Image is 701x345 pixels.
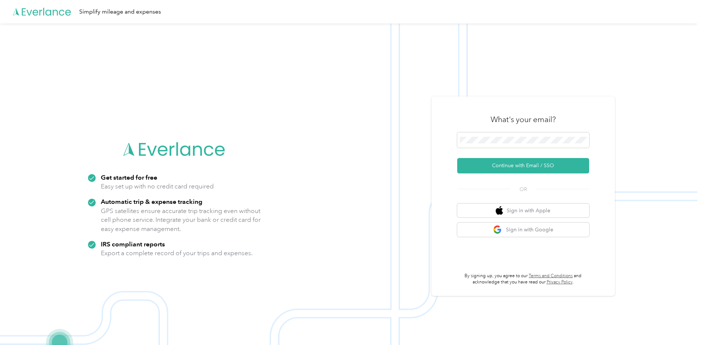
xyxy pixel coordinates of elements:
span: OR [510,186,536,193]
p: Export a complete record of your trips and expenses. [101,249,253,258]
button: apple logoSign in with Apple [457,203,589,218]
div: Simplify mileage and expenses [79,7,161,16]
a: Privacy Policy [547,279,573,285]
strong: Get started for free [101,173,157,181]
p: By signing up, you agree to our and acknowledge that you have read our . [457,273,589,286]
img: apple logo [496,206,503,215]
p: GPS satellites ensure accurate trip tracking even without cell phone service. Integrate your bank... [101,206,261,234]
img: google logo [493,225,502,234]
a: Terms and Conditions [529,273,573,279]
button: google logoSign in with Google [457,223,589,237]
strong: Automatic trip & expense tracking [101,198,202,205]
p: Easy set up with no credit card required [101,182,214,191]
button: Continue with Email / SSO [457,158,589,173]
strong: IRS compliant reports [101,240,165,248]
h3: What's your email? [491,114,556,125]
